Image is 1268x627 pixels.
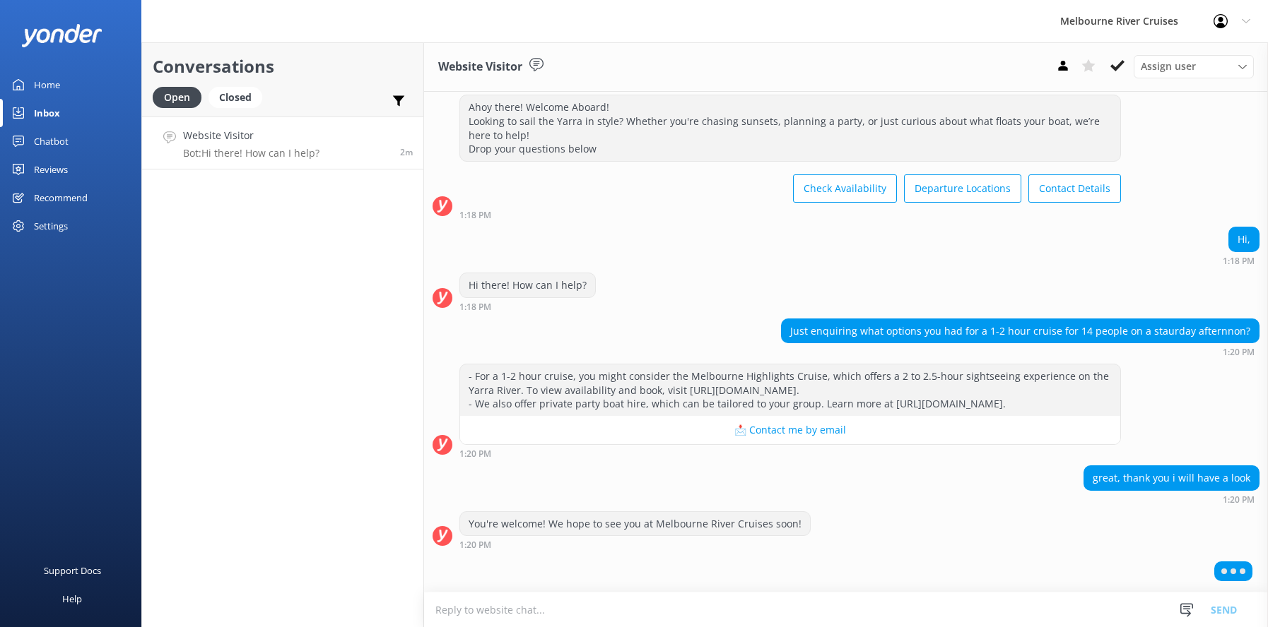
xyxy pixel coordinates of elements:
[459,539,811,549] div: Aug 28 2025 01:20pm (UTC +10:00) Australia/Sydney
[1134,55,1254,78] div: Assign User
[34,127,69,155] div: Chatbot
[1223,257,1255,265] strong: 1:18 PM
[460,364,1120,416] div: - For a 1-2 hour cruise, you might consider the Melbourne Highlights Cruise, which offers a 2 to ...
[459,303,491,311] strong: 1:18 PM
[1229,227,1259,251] div: Hi,
[1028,174,1121,203] button: Contact Details
[459,301,596,311] div: Aug 28 2025 01:18pm (UTC +10:00) Australia/Sydney
[153,87,201,108] div: Open
[1223,256,1260,265] div: Aug 28 2025 01:18pm (UTC +10:00) Australia/Sydney
[782,319,1259,343] div: Just enquiring what options you had for a 1-2 hour cruise for 14 people on a staurday afternnon?
[460,95,1120,160] div: Ahoy there! Welcome Aboard! Looking to sail the Yarra in style? Whether you're chasing sunsets, p...
[904,174,1021,203] button: Departure Locations
[459,541,491,549] strong: 1:20 PM
[460,273,595,297] div: Hi there! How can I help?
[34,184,88,212] div: Recommend
[34,99,60,127] div: Inbox
[1223,348,1255,357] strong: 1:20 PM
[44,556,101,585] div: Support Docs
[1141,59,1196,74] span: Assign user
[460,512,810,536] div: You're welcome! We hope to see you at Melbourne River Cruises soon!
[21,24,102,47] img: yonder-white-logo.png
[793,174,897,203] button: Check Availability
[438,58,522,76] h3: Website Visitor
[1223,496,1255,504] strong: 1:20 PM
[459,210,1121,220] div: Aug 28 2025 01:18pm (UTC +10:00) Australia/Sydney
[209,89,269,104] a: Closed
[459,448,1121,458] div: Aug 28 2025 01:20pm (UTC +10:00) Australia/Sydney
[183,128,319,143] h4: Website Visitor
[34,212,68,240] div: Settings
[459,450,491,458] strong: 1:20 PM
[34,71,60,99] div: Home
[1084,466,1259,490] div: great, thank you i will have a look
[781,347,1260,357] div: Aug 28 2025 01:20pm (UTC +10:00) Australia/Sydney
[400,146,413,158] span: Aug 28 2025 01:18pm (UTC +10:00) Australia/Sydney
[209,87,262,108] div: Closed
[142,117,423,169] a: Website VisitorBot:Hi there! How can I help?2m
[34,155,68,184] div: Reviews
[153,89,209,104] a: Open
[460,416,1120,444] button: 📩 Contact me by email
[62,585,82,613] div: Help
[153,53,413,80] h2: Conversations
[459,211,491,220] strong: 1:18 PM
[183,147,319,160] p: Bot: Hi there! How can I help?
[1084,494,1260,504] div: Aug 28 2025 01:20pm (UTC +10:00) Australia/Sydney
